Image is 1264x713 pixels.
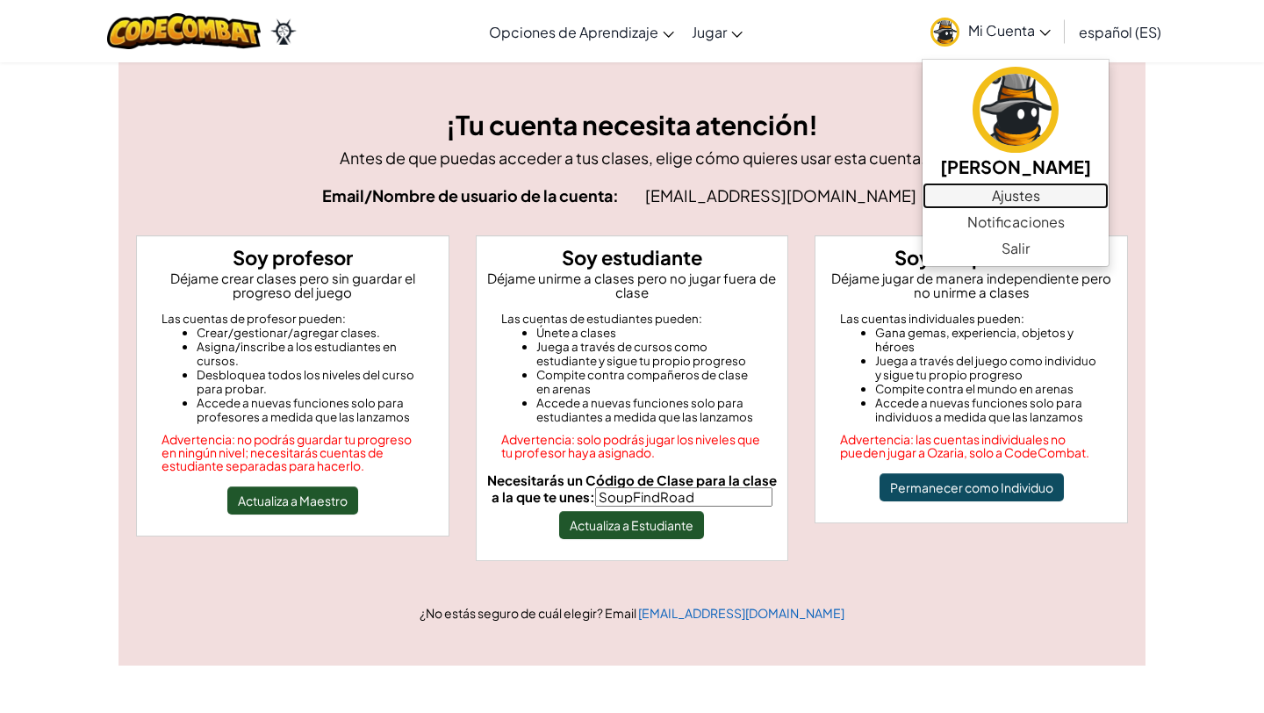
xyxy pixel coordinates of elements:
[487,472,777,505] span: Necesitarás un Código de Clase para la clase a la que te unes:
[501,312,764,326] div: Las cuentas de estudiantes pueden:
[1079,23,1161,41] span: español (ES)
[840,312,1102,326] div: Las cuentas individuales pueden:
[197,340,424,368] li: Asigna/inscribe a los estudiantes en cursos.
[923,209,1109,235] a: Notificaciones
[840,433,1102,459] div: Advertencia: las cuentas individuales no pueden jugar a Ozaria, solo a CodeCombat.
[536,396,764,424] li: Accede a nuevas funciones solo para estudiantes a medida que las lanzamos
[197,326,424,340] li: Crear/gestionar/agregar clases.
[107,13,261,49] img: CodeCombat logo
[595,487,772,507] input: Necesitarás un Código de Clase para la clase a la que te unes:
[875,382,1102,396] li: Compite contra el mundo en arenas
[880,473,1064,501] button: Permanecer como Individuo
[923,64,1109,183] a: [PERSON_NAME]
[562,245,702,270] strong: Soy estudiante
[875,326,1102,354] li: Gana gemas, experiencia, objetos y héroes
[923,183,1109,209] a: Ajustes
[894,245,1048,270] strong: Soy una persona
[968,21,1051,40] span: Mi Cuenta
[536,326,764,340] li: Únete a clases
[162,312,424,326] div: Las cuentas de profesor pueden:
[875,354,1102,382] li: Juega a través del juego como individuo y sigue tu propio progreso
[559,511,704,539] button: Actualiza a Estudiante
[197,396,424,424] li: Accede a nuevas funciones solo para profesores a medida que las lanzamos
[322,185,619,205] strong: Email/Nombre de usuario de la cuenta:
[683,8,751,55] a: Jugar
[269,18,298,45] img: Ozaria
[484,271,781,299] p: Déjame unirme a clases pero no jugar fuera de clase
[967,212,1065,233] span: Notificaciones
[489,23,658,41] span: Opciones de Aprendizaje
[420,605,638,621] span: ¿No estás seguro de cuál elegir? Email
[875,396,1102,424] li: Accede a nuevas funciones solo para individuos a medida que las lanzamos
[233,245,353,270] strong: Soy profesor
[480,8,683,55] a: Opciones de Aprendizaje
[692,23,727,41] span: Jugar
[536,368,764,396] li: Compite contra compañeros de clase en arenas
[923,235,1109,262] a: Salir
[144,271,442,299] p: Déjame crear clases pero sin guardar el progreso del juego
[227,486,358,515] button: Actualiza a Maestro
[136,105,1128,145] h3: ¡Tu cuenta necesita atención!
[1070,8,1170,55] a: español (ES)
[922,4,1059,59] a: Mi Cuenta
[536,340,764,368] li: Juega a través de cursos como estudiante y sigue tu propio progreso
[645,185,919,205] span: [EMAIL_ADDRESS][DOMAIN_NAME]
[638,605,844,621] a: [EMAIL_ADDRESS][DOMAIN_NAME]
[197,368,424,396] li: Desbloquea todos los niveles del curso para probar.
[822,271,1120,299] p: Déjame jugar de manera independiente pero no unirme a clases
[940,153,1091,180] h5: [PERSON_NAME]
[973,67,1059,153] img: avatar
[930,18,959,47] img: avatar
[501,433,764,459] div: Advertencia: solo podrás jugar los niveles que tu profesor haya asignado.
[136,145,1128,170] p: Antes de que puedas acceder a tus clases, elige cómo quieres usar esta cuenta.
[162,433,424,472] div: Advertencia: no podrás guardar tu progreso en ningún nivel; necesitarás cuentas de estudiante sep...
